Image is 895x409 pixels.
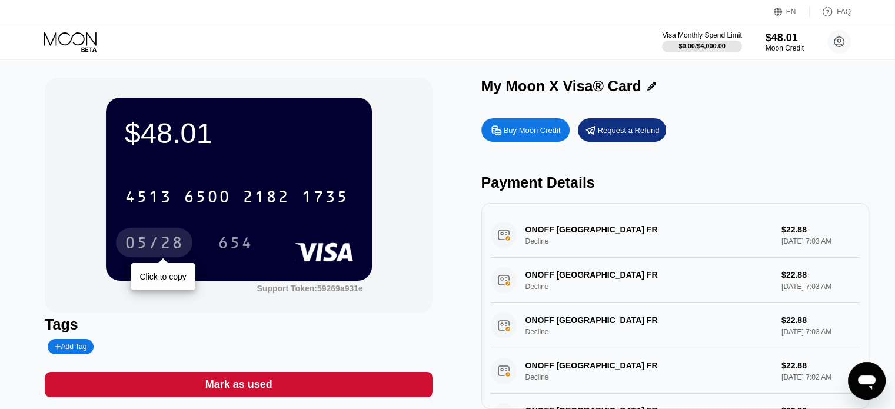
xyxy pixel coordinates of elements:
[205,378,272,391] div: Mark as used
[774,6,810,18] div: EN
[848,362,886,400] iframe: Button to launch messaging window
[125,235,184,254] div: 05/28
[48,339,94,354] div: Add Tag
[578,118,666,142] div: Request a Refund
[125,117,353,149] div: $48.01
[218,235,253,254] div: 654
[55,343,86,351] div: Add Tag
[125,189,172,208] div: 4513
[766,32,804,52] div: $48.01Moon Credit
[184,189,231,208] div: 6500
[678,42,726,49] div: $0.00 / $4,000.00
[662,31,741,52] div: Visa Monthly Spend Limit$0.00/$4,000.00
[257,284,362,293] div: Support Token:59269a931e
[257,284,362,293] div: Support Token: 59269a931e
[209,228,262,257] div: 654
[766,44,804,52] div: Moon Credit
[45,372,432,397] div: Mark as used
[116,228,192,257] div: 05/28
[481,78,641,95] div: My Moon X Visa® Card
[45,316,432,333] div: Tags
[118,182,355,211] div: 4513650021821735
[301,189,348,208] div: 1735
[481,118,570,142] div: Buy Moon Credit
[139,272,186,281] div: Click to copy
[786,8,796,16] div: EN
[598,125,660,135] div: Request a Refund
[662,31,741,39] div: Visa Monthly Spend Limit
[504,125,561,135] div: Buy Moon Credit
[242,189,290,208] div: 2182
[837,8,851,16] div: FAQ
[810,6,851,18] div: FAQ
[481,174,869,191] div: Payment Details
[766,32,804,44] div: $48.01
